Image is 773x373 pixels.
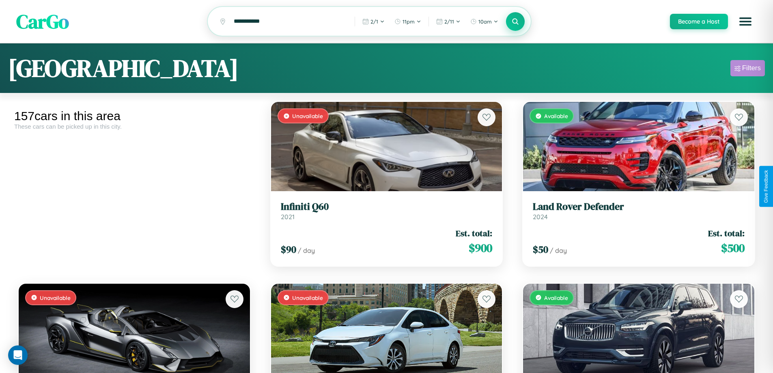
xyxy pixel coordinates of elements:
[444,18,454,25] span: 2 / 11
[292,294,323,301] span: Unavailable
[456,227,492,239] span: Est. total:
[16,8,69,35] span: CarGo
[730,60,765,76] button: Filters
[390,15,425,28] button: 11pm
[14,123,254,130] div: These cars can be picked up in this city.
[8,52,239,85] h1: [GEOGRAPHIC_DATA]
[533,201,745,221] a: Land Rover Defender2024
[670,14,728,29] button: Become a Host
[478,18,492,25] span: 10am
[544,112,568,119] span: Available
[8,345,28,365] div: Open Intercom Messenger
[298,246,315,254] span: / day
[40,294,71,301] span: Unavailable
[432,15,465,28] button: 2/11
[403,18,415,25] span: 11pm
[544,294,568,301] span: Available
[292,112,323,119] span: Unavailable
[533,243,548,256] span: $ 50
[550,246,567,254] span: / day
[708,227,745,239] span: Est. total:
[469,240,492,256] span: $ 900
[370,18,378,25] span: 2 / 1
[281,201,493,221] a: Infiniti Q602021
[763,170,769,203] div: Give Feedback
[14,109,254,123] div: 157 cars in this area
[281,201,493,213] h3: Infiniti Q60
[742,64,761,72] div: Filters
[281,243,296,256] span: $ 90
[734,10,757,33] button: Open menu
[358,15,389,28] button: 2/1
[533,201,745,213] h3: Land Rover Defender
[533,213,548,221] span: 2024
[281,213,295,221] span: 2021
[721,240,745,256] span: $ 500
[466,15,502,28] button: 10am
